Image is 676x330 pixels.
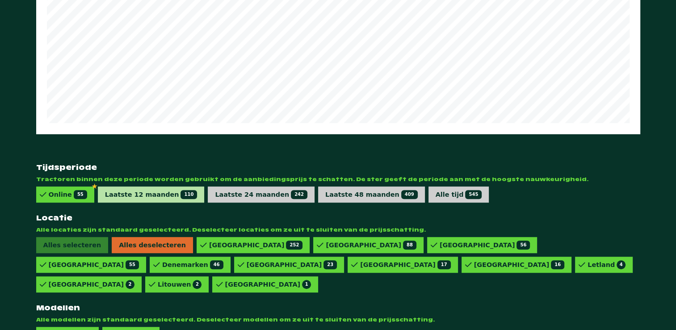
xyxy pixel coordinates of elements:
[36,176,640,183] span: Tractoren binnen deze periode worden gebruikt om de aanbiedingsprijs te schatten. De ster geeft d...
[74,190,87,199] span: 55
[36,237,109,253] span: Alles selecteren
[403,241,416,250] span: 88
[516,241,530,250] span: 56
[225,280,311,289] div: [GEOGRAPHIC_DATA]
[158,280,202,289] div: Litouwen
[181,190,197,199] span: 110
[49,190,87,199] div: Online
[323,260,337,269] span: 23
[105,190,197,199] div: Laatste 12 maanden
[112,237,193,253] span: Alles deselecteren
[210,260,223,269] span: 46
[360,260,450,269] div: [GEOGRAPHIC_DATA]
[49,280,135,289] div: [GEOGRAPHIC_DATA]
[588,260,626,269] div: Letland
[36,316,640,323] span: Alle modellen zijn standaard geselecteerd. Deselecteer modellen om ze uit te sluiten van de prijs...
[36,163,640,172] strong: Tijdsperiode
[215,190,307,199] div: Laatste 24 maanden
[36,226,640,233] span: Alle locaties zijn standaard geselecteerd. Deselecteer locaties om ze uit te sluiten van de prijs...
[437,260,451,269] span: 17
[401,190,418,199] span: 409
[49,260,139,269] div: [GEOGRAPHIC_DATA]
[440,241,530,250] div: [GEOGRAPHIC_DATA]
[209,241,302,250] div: [GEOGRAPHIC_DATA]
[291,190,307,199] span: 242
[551,260,564,269] span: 16
[465,190,482,199] span: 545
[162,260,223,269] div: Denemarken
[326,241,416,250] div: [GEOGRAPHIC_DATA]
[126,260,139,269] span: 55
[474,260,564,269] div: [GEOGRAPHIC_DATA]
[36,303,640,313] strong: Modellen
[126,280,134,289] span: 2
[193,280,202,289] span: 2
[36,213,640,223] strong: Locatie
[325,190,418,199] div: Laatste 48 maanden
[436,190,482,199] div: Alle tijd
[302,280,311,289] span: 1
[247,260,337,269] div: [GEOGRAPHIC_DATA]
[617,260,626,269] span: 4
[286,241,302,250] span: 252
